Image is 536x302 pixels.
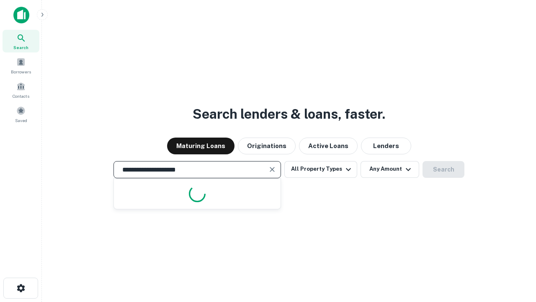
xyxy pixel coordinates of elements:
[15,117,27,124] span: Saved
[3,54,39,77] a: Borrowers
[361,138,411,154] button: Lenders
[13,7,29,23] img: capitalize-icon.png
[11,68,31,75] span: Borrowers
[299,138,358,154] button: Active Loans
[3,103,39,125] a: Saved
[167,138,234,154] button: Maturing Loans
[3,30,39,52] a: Search
[13,44,28,51] span: Search
[238,138,296,154] button: Originations
[3,78,39,101] a: Contacts
[13,93,29,99] span: Contacts
[266,164,278,175] button: Clear
[284,161,357,178] button: All Property Types
[361,161,419,178] button: Any Amount
[193,104,385,124] h3: Search lenders & loans, faster.
[494,235,536,275] iframe: Chat Widget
